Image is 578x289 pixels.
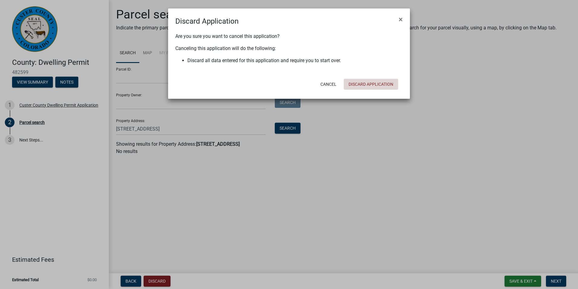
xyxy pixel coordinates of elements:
[316,79,341,90] button: Cancel
[175,45,403,52] p: Canceling this application will do the following:
[399,15,403,24] span: ×
[344,79,398,90] button: Discard Application
[175,16,239,27] h4: Discard Application
[394,11,408,28] button: Close
[187,57,403,64] li: Discard all data entered for this application and require you to start over.
[175,33,403,40] p: Are you sure you want to cancel this application?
